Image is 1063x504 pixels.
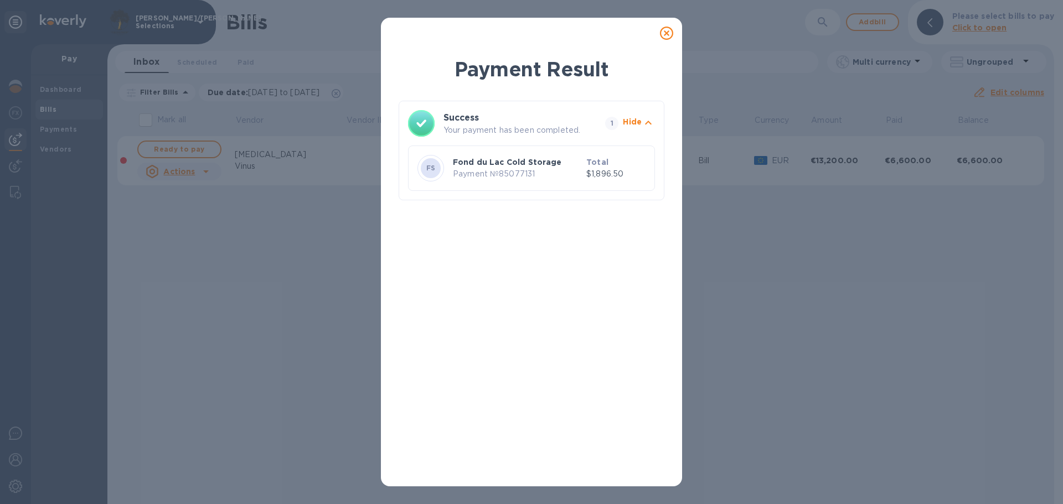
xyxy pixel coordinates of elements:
[443,124,601,136] p: Your payment has been completed.
[623,116,642,127] p: Hide
[586,158,608,167] b: Total
[586,168,646,180] p: $1,896.50
[443,111,585,124] h3: Success
[426,164,436,172] b: FS
[453,168,582,180] p: Payment № 85077131
[453,157,582,168] p: Fond du Lac Cold Storage
[399,55,664,83] h1: Payment Result
[605,117,618,130] span: 1
[623,116,655,131] button: Hide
